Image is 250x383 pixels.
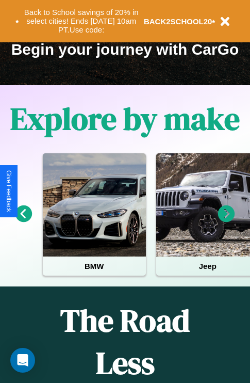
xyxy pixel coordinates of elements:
button: Back to School savings of 20% in select cities! Ends [DATE] 10am PT.Use code: [19,5,144,37]
h4: BMW [43,257,146,276]
div: Open Intercom Messenger [10,348,35,373]
div: Give Feedback [5,170,12,212]
b: BACK2SCHOOL20 [144,17,212,26]
h1: Explore by make [10,98,240,140]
